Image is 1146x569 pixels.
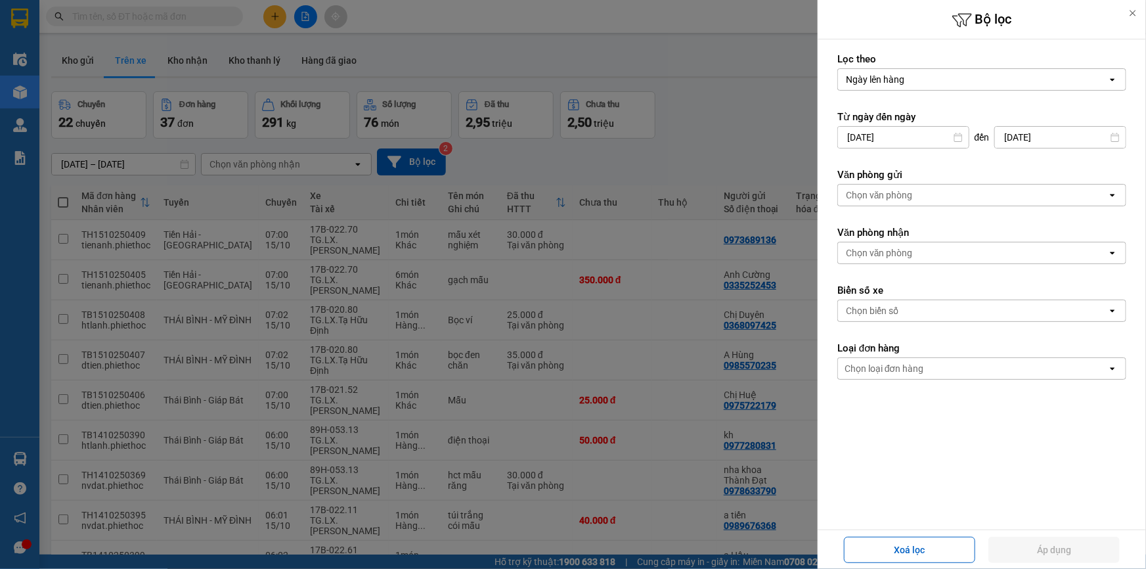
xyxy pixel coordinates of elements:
div: Chọn văn phòng [846,189,913,202]
div: Ngày lên hàng [846,73,904,86]
svg: open [1107,363,1118,374]
label: Văn phòng gửi [837,168,1126,181]
button: Xoá lọc [844,537,975,563]
label: Lọc theo [837,53,1126,66]
label: Văn phòng nhận [837,226,1126,239]
h6: Bộ lọc [818,10,1146,30]
span: đến [975,131,990,144]
svg: open [1107,74,1118,85]
div: Chọn loại đơn hàng [845,362,924,375]
div: Chọn biển số [846,304,898,317]
input: Select a date. [995,127,1126,148]
div: Chọn văn phòng [846,246,913,260]
svg: open [1107,248,1118,258]
label: Từ ngày đến ngày [837,110,1126,124]
button: Áp dụng [988,537,1120,563]
svg: open [1107,306,1118,316]
label: Loại đơn hàng [837,342,1126,355]
input: Selected Ngày lên hàng. [906,73,907,86]
input: Select a date. [838,127,969,148]
label: Biển số xe [837,284,1126,297]
svg: open [1107,190,1118,200]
